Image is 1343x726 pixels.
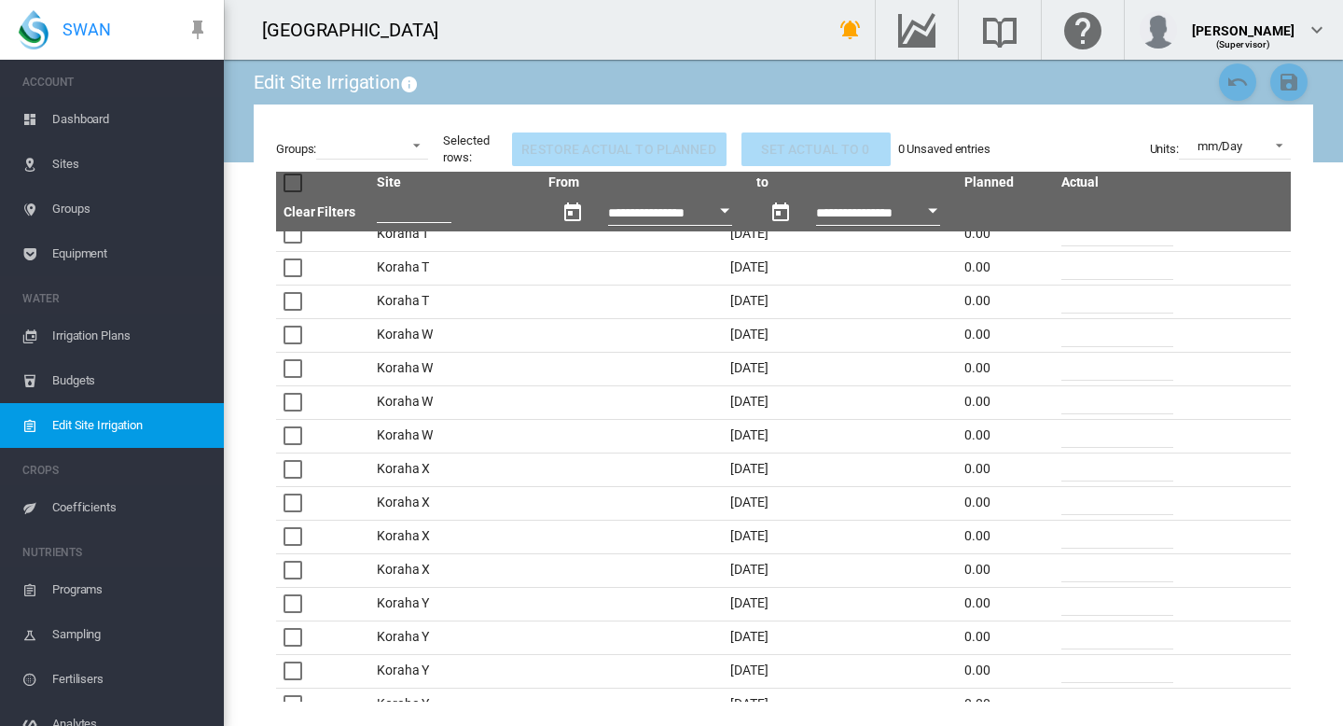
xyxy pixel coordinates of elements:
[52,567,209,612] span: Programs
[541,486,957,520] td: [DATE]
[369,352,541,385] td: Koraha W
[541,520,957,553] td: [DATE]
[541,453,957,486] td: [DATE]
[541,172,749,194] th: From
[541,654,957,688] td: [DATE]
[22,284,209,314] span: WATER
[52,231,209,276] span: Equipment
[369,217,541,251] td: Koraha T
[1192,14,1295,33] div: [PERSON_NAME]
[541,285,957,318] td: [DATE]
[369,621,541,654] td: Koraha Y
[369,419,541,453] td: Koraha W
[1306,19,1328,41] md-icon: icon-chevron-down
[964,460,1045,479] div: 0.00
[254,69,422,95] div: Edit Site Irrigation
[541,251,957,285] td: [DATE]
[52,485,209,530] span: Coefficients
[369,688,541,721] td: Koraha Y
[898,141,990,158] div: 0 Unsaved entries
[369,285,541,318] td: Koraha T
[62,18,111,41] span: SWAN
[52,142,209,187] span: Sites
[964,527,1045,546] div: 0.00
[964,225,1045,244] div: 0.00
[894,19,939,41] md-icon: Go to the Data Hub
[839,19,862,41] md-icon: icon-bell-ring
[977,19,1022,41] md-icon: Search the knowledge base
[964,292,1045,311] div: 0.00
[443,133,489,166] div: Selected rows:
[741,133,891,166] button: Set actual to 0
[52,97,209,142] span: Dashboard
[964,695,1045,714] div: 0.00
[541,385,957,419] td: [DATE]
[917,194,950,228] button: Open calendar
[964,326,1045,344] div: 0.00
[541,553,957,587] td: [DATE]
[52,612,209,657] span: Sampling
[52,403,209,448] span: Edit Site Irrigation
[1140,11,1177,49] img: profile.jpg
[369,453,541,486] td: Koraha X
[709,194,742,228] button: Open calendar
[541,352,957,385] td: [DATE]
[541,318,957,352] td: [DATE]
[964,494,1045,512] div: 0.00
[52,187,209,231] span: Groups
[369,251,541,285] td: Koraha T
[541,621,957,654] td: [DATE]
[1216,39,1271,49] span: (Supervisor)
[964,594,1045,613] div: 0.00
[369,654,541,688] td: Koraha Y
[262,17,455,43] div: [GEOGRAPHIC_DATA]
[187,19,209,41] md-icon: icon-pin
[369,520,541,553] td: Koraha X
[284,204,355,219] a: Clear Filters
[512,133,727,166] button: Restore actual to planned
[22,455,209,485] span: CROPS
[22,67,209,97] span: ACCOUNT
[1226,71,1249,93] md-icon: icon-undo
[541,587,957,621] td: [DATE]
[964,561,1045,579] div: 0.00
[1060,19,1105,41] md-icon: Click here for help
[52,657,209,702] span: Fertilisers
[369,486,541,520] td: Koraha X
[832,11,869,49] button: icon-bell-ring
[541,688,957,721] td: [DATE]
[1219,63,1256,101] button: Cancel Changes
[1270,63,1308,101] button: Save Changes
[541,217,957,251] td: [DATE]
[1150,141,1179,158] label: Units:
[964,662,1045,680] div: 0.00
[964,359,1045,378] div: 0.00
[1054,172,1194,194] th: Actual
[369,587,541,621] td: Koraha Y
[964,628,1045,647] div: 0.00
[22,538,209,567] span: NUTRIENTS
[276,141,316,158] label: Groups:
[541,419,957,453] td: [DATE]
[762,194,799,231] button: md-calendar
[964,393,1045,412] div: 0.00
[554,194,591,231] button: md-calendar
[1198,139,1242,153] div: mm/Day
[369,318,541,352] td: Koraha W
[369,553,541,587] td: Koraha X
[52,358,209,403] span: Budgets
[19,10,48,49] img: SWAN-Landscape-Logo-Colour-drop.png
[964,258,1045,277] div: 0.00
[957,172,1053,194] th: Planned
[369,385,541,419] td: Koraha W
[369,172,541,194] th: Site
[1278,71,1300,93] md-icon: icon-content-save
[749,172,957,194] th: to
[964,426,1045,445] div: 0.00
[52,314,209,358] span: Irrigation Plans
[400,73,422,95] md-icon: This page allows for manual correction to flow records for sites that are setup for Planned Irrig...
